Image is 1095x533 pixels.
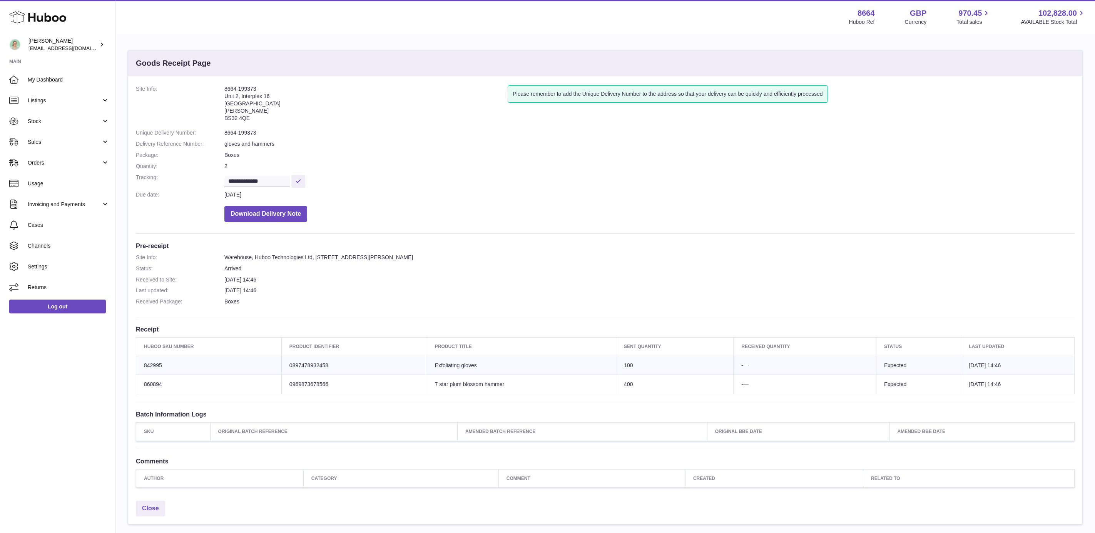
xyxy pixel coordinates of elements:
[1038,8,1077,18] span: 102,828.00
[136,298,224,305] dt: Received Package:
[136,254,224,261] dt: Site Info:
[863,469,1075,487] th: Related to
[734,375,876,394] td: -—
[224,152,1075,159] dd: Boxes
[281,338,427,356] th: Product Identifier
[956,18,991,26] span: Total sales
[616,338,734,356] th: Sent Quantity
[956,8,991,26] a: 970.45 Total sales
[28,222,109,229] span: Cases
[281,356,427,375] td: 0897478932458
[28,118,101,125] span: Stock
[224,287,1075,294] dd: [DATE] 14:46
[498,469,685,487] th: Comment
[905,18,927,26] div: Currency
[224,163,1075,170] dd: 2
[136,140,224,148] dt: Delivery Reference Number:
[876,356,961,375] td: Expected
[210,423,457,441] th: Original Batch Reference
[136,174,224,187] dt: Tracking:
[28,138,101,146] span: Sales
[508,85,828,103] div: Please remember to add the Unique Delivery Number to the address so that your delivery can be qui...
[28,201,101,208] span: Invoicing and Payments
[734,356,876,375] td: -—
[224,254,1075,261] dd: Warehouse, Huboo Technologies Ltd, [STREET_ADDRESS][PERSON_NAME]
[224,191,1075,198] dd: [DATE]
[224,298,1075,305] dd: Boxes
[28,76,109,83] span: My Dashboard
[224,140,1075,148] dd: gloves and hammers
[876,338,961,356] th: Status
[136,325,1075,333] h3: Receipt
[136,338,282,356] th: Huboo SKU Number
[427,375,616,394] td: 7 star plum blossom hammer
[136,469,304,487] th: Author
[9,39,21,50] img: internalAdmin-8664@internal.huboo.com
[28,37,98,52] div: [PERSON_NAME]
[224,85,508,125] address: 8664-199373 Unit 2, Interplex 16 [GEOGRAPHIC_DATA] [PERSON_NAME] BS32 4QE
[707,423,889,441] th: Original BBE Date
[28,242,109,250] span: Channels
[457,423,707,441] th: Amended Batch Reference
[427,338,616,356] th: Product title
[224,265,1075,272] dd: Arrived
[136,85,224,125] dt: Site Info:
[889,423,1074,441] th: Amended BBE Date
[961,338,1075,356] th: Last updated
[849,18,875,26] div: Huboo Ref
[136,276,224,283] dt: Received to Site:
[136,501,165,516] a: Close
[28,159,101,167] span: Orders
[616,356,734,375] td: 100
[136,356,282,375] td: 842995
[961,375,1075,394] td: [DATE] 14:46
[616,375,734,394] td: 400
[136,58,211,68] h3: Goods Receipt Page
[303,469,498,487] th: Category
[858,8,875,18] strong: 8664
[136,242,1075,250] h3: Pre-receipt
[28,284,109,291] span: Returns
[224,276,1075,283] dd: [DATE] 14:46
[734,338,876,356] th: Received Quantity
[910,8,926,18] strong: GBP
[136,457,1075,465] h3: Comments
[876,375,961,394] td: Expected
[28,180,109,187] span: Usage
[281,375,427,394] td: 0969873678566
[224,129,1075,137] dd: 8664-199373
[9,300,106,313] a: Log out
[1021,18,1086,26] span: AVAILABLE Stock Total
[685,469,863,487] th: Created
[136,129,224,137] dt: Unique Delivery Number:
[136,163,224,170] dt: Quantity:
[136,423,211,441] th: SKU
[224,206,307,222] button: Download Delivery Note
[1021,8,1086,26] a: 102,828.00 AVAILABLE Stock Total
[136,375,282,394] td: 860894
[28,263,109,270] span: Settings
[136,265,224,272] dt: Status:
[28,45,113,51] span: [EMAIL_ADDRESS][DOMAIN_NAME]
[427,356,616,375] td: Exfoliating gloves
[136,152,224,159] dt: Package:
[958,8,982,18] span: 970.45
[961,356,1075,375] td: [DATE] 14:46
[136,410,1075,418] h3: Batch Information Logs
[136,287,224,294] dt: Last updated:
[28,97,101,104] span: Listings
[136,191,224,198] dt: Due date:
